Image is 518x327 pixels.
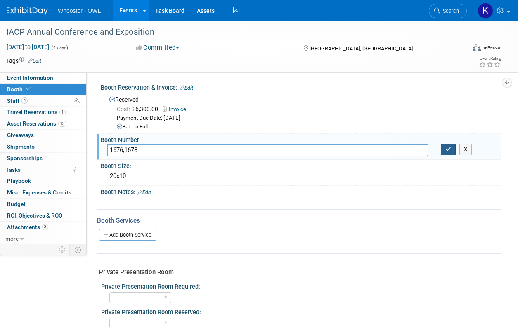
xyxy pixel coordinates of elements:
td: Toggle Event Tabs [70,244,87,255]
div: Booth Size: [101,160,501,170]
span: [GEOGRAPHIC_DATA], [GEOGRAPHIC_DATA] [310,45,413,52]
div: Private Presentation Room Required: [101,280,498,291]
div: Booth Reservation & Invoice: [101,81,501,92]
td: Personalize Event Tab Strip [55,244,70,255]
a: Booth [0,84,86,95]
span: Budget [7,201,26,207]
a: more [0,233,86,244]
span: 13 [58,121,66,127]
span: Asset Reservations [7,120,66,127]
div: Booth Notes: [101,186,501,197]
span: Event Information [7,74,53,81]
a: Search [429,4,467,18]
a: Add Booth Service [99,229,156,241]
span: 1 [59,109,66,115]
a: Event Information [0,72,86,83]
span: Staff [7,97,28,104]
img: Kamila Castaneda [478,3,493,19]
a: Staff4 [0,95,86,107]
button: X [459,144,472,155]
a: Edit [180,85,193,91]
a: Shipments [0,141,86,152]
a: Sponsorships [0,153,86,164]
span: Whooster - OWL [58,7,101,14]
a: Budget [0,199,86,210]
span: Sponsorships [7,155,43,161]
span: Tasks [6,166,21,173]
a: ROI, Objectives & ROO [0,210,86,221]
button: Committed [133,43,182,52]
a: Playbook [0,175,86,187]
span: Travel Reservations [7,109,66,115]
div: Reserved [107,93,495,131]
i: Booth reservation complete [26,87,31,91]
span: Cost: $ [117,106,135,112]
span: to [24,44,32,50]
span: Misc. Expenses & Credits [7,189,71,196]
div: Paid in Full [117,123,495,131]
span: 6,300.00 [117,106,161,112]
a: Attachments3 [0,222,86,233]
span: [DATE] [DATE] [6,43,50,51]
div: Event Format [429,43,501,55]
div: Private Presentation Room Reserved: [101,306,498,316]
a: Edit [137,190,151,195]
a: Giveaways [0,130,86,141]
span: Giveaways [7,132,34,138]
img: Format-Inperson.png [473,44,481,51]
span: ROI, Objectives & ROO [7,212,62,219]
a: Travel Reservations1 [0,107,86,118]
div: Private Presentation Room [99,268,495,277]
img: ExhibitDay [7,7,48,15]
div: Booth Number: [101,134,501,144]
span: Search [440,8,459,14]
div: Booth Services [97,216,501,225]
span: more [5,235,19,242]
a: Asset Reservations13 [0,118,86,129]
span: Playbook [7,178,31,184]
span: Shipments [7,143,35,150]
a: Tasks [0,164,86,175]
div: Payment Due Date: [DATE] [117,114,495,122]
span: 4 [21,97,28,104]
td: Tags [6,57,41,65]
span: 3 [42,224,48,230]
div: 20x10 [107,170,495,182]
span: Potential Scheduling Conflict -- at least one attendee is tagged in another overlapping event. [74,97,80,105]
a: Invoice [163,106,190,112]
div: Event Rating [479,57,501,61]
span: Booth [7,86,32,92]
div: IACP Annual Conference and Exposition [4,25,459,40]
span: (4 days) [51,45,68,50]
a: Edit [28,58,41,64]
div: In-Person [482,45,501,51]
a: Misc. Expenses & Credits [0,187,86,198]
span: Attachments [7,224,48,230]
